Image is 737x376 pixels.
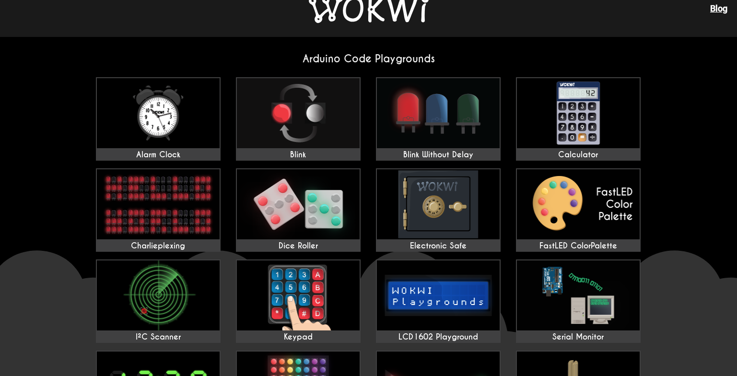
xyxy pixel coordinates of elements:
ya-tr-span: Electronic Safe [410,241,467,251]
ya-tr-span: Serial Monitor [552,332,604,342]
img: Alarm Clock [97,78,220,148]
img: Charlieplexing [97,169,220,239]
ya-tr-span: Alarm Clock [136,150,180,160]
ya-tr-span: Charlieplexing [131,241,185,251]
a: Alarm Clock [96,77,221,161]
img: Electronic Safe [377,169,500,239]
a: Dice Roller [236,168,361,252]
ya-tr-span: Calculator [558,150,598,160]
ya-tr-span: I²C Scanner [136,332,181,342]
a: Blink [236,77,361,161]
a: LCD1602 Playground [376,259,501,343]
a: Blog [710,3,727,13]
a: Keypad [236,259,361,343]
ya-tr-span: Arduino Code Playgrounds [303,52,435,65]
img: Keypad [237,260,360,330]
img: FastLED ColorPalette [517,169,640,239]
a: Electronic Safe [376,168,501,252]
a: Serial Monitor [516,259,641,343]
img: Dice Roller [237,169,360,239]
img: Blink Without Delay [377,78,500,148]
a: Calculator [516,77,641,161]
a: Blink Without Delay [376,77,501,161]
ya-tr-span: Keypad [284,332,313,342]
img: Calculator [517,78,640,148]
ya-tr-span: FastLED ColorPalette [539,241,617,251]
img: I²C Scanner [97,260,220,330]
a: I²C Scanner [96,259,221,343]
ya-tr-span: Blink Without Delay [403,150,473,160]
img: LCD1602 Playground [377,260,500,330]
ya-tr-span: Dice Roller [279,241,318,251]
img: Serial Monitor [517,260,640,330]
a: FastLED ColorPalette [516,168,641,252]
a: Charlieplexing [96,168,221,252]
img: Blink [237,78,360,148]
ya-tr-span: Blink [290,150,306,160]
ya-tr-span: LCD1602 Playground [398,332,478,342]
